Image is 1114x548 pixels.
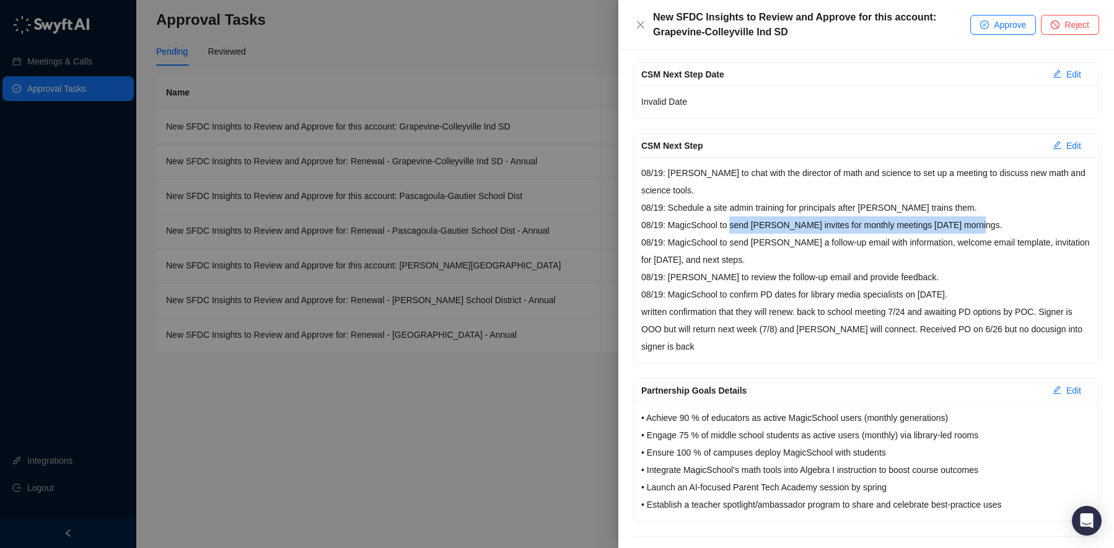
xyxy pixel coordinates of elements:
button: Approve [970,15,1036,35]
span: close [636,20,646,30]
span: edit [1053,386,1061,394]
span: Edit [1066,384,1081,397]
p: written confirmation that they will renew. back to school meeting 7/24 and awaiting PD options by... [641,303,1091,355]
span: stop [1051,20,1059,29]
span: Edit [1066,68,1081,81]
span: Approve [994,18,1026,32]
button: Close [633,17,648,32]
p: • Achieve 90 % of educators as active MagicSchool users (monthly generations) • Engage 75 % of mi... [641,409,1091,513]
button: Edit [1043,64,1091,84]
span: edit [1053,141,1061,149]
div: CSM Next Step [641,139,1043,152]
button: Reject [1041,15,1099,35]
span: check-circle [980,20,989,29]
span: Edit [1066,139,1081,152]
button: Edit [1043,136,1091,156]
p: Invalid Date [641,93,1091,110]
span: Reject [1064,18,1089,32]
p: 08/19: [PERSON_NAME] to chat with the director of math and science to set up a meeting to discuss... [641,164,1091,303]
button: Edit [1043,381,1091,400]
span: edit [1053,69,1061,78]
div: Partnership Goals Details [641,384,1043,397]
div: CSM Next Step Date [641,68,1043,81]
div: New SFDC Insights to Review and Approve for this account: Grapevine-Colleyville Ind SD [653,10,970,40]
div: Open Intercom Messenger [1072,506,1102,536]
